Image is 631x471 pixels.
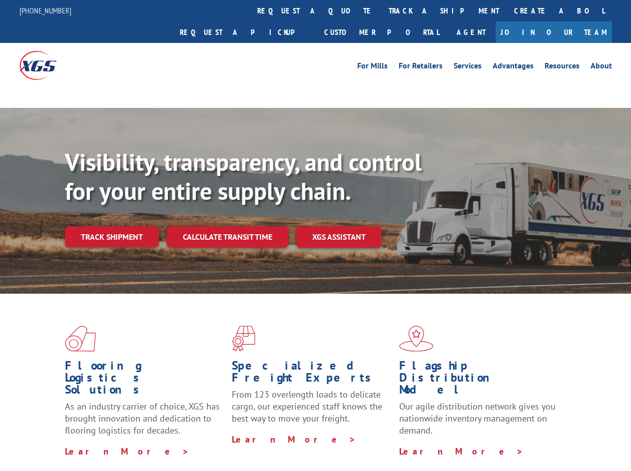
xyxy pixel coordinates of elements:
img: xgs-icon-total-supply-chain-intelligence-red [65,326,96,352]
b: Visibility, transparency, and control for your entire supply chain. [65,146,422,206]
p: From 123 overlength loads to delicate cargo, our experienced staff knows the best way to move you... [232,389,391,433]
a: XGS ASSISTANT [296,226,382,248]
span: As an industry carrier of choice, XGS has brought innovation and dedication to flooring logistics... [65,401,220,436]
a: [PHONE_NUMBER] [19,5,71,15]
a: Join Our Team [496,21,612,43]
a: Track shipment [65,226,159,247]
a: Customer Portal [317,21,447,43]
a: Learn More > [65,446,189,457]
h1: Flooring Logistics Solutions [65,360,224,401]
a: Calculate transit time [167,226,288,248]
a: Learn More > [399,446,524,457]
img: xgs-icon-flagship-distribution-model-red [399,326,434,352]
h1: Flagship Distribution Model [399,360,559,401]
a: For Retailers [399,62,443,73]
a: Advantages [493,62,534,73]
a: Resources [545,62,580,73]
a: Services [454,62,482,73]
a: About [591,62,612,73]
a: Learn More > [232,434,356,445]
h1: Specialized Freight Experts [232,360,391,389]
a: For Mills [357,62,388,73]
span: Our agile distribution network gives you nationwide inventory management on demand. [399,401,556,436]
a: Agent [447,21,496,43]
img: xgs-icon-focused-on-flooring-red [232,326,255,352]
a: Request a pickup [172,21,317,43]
